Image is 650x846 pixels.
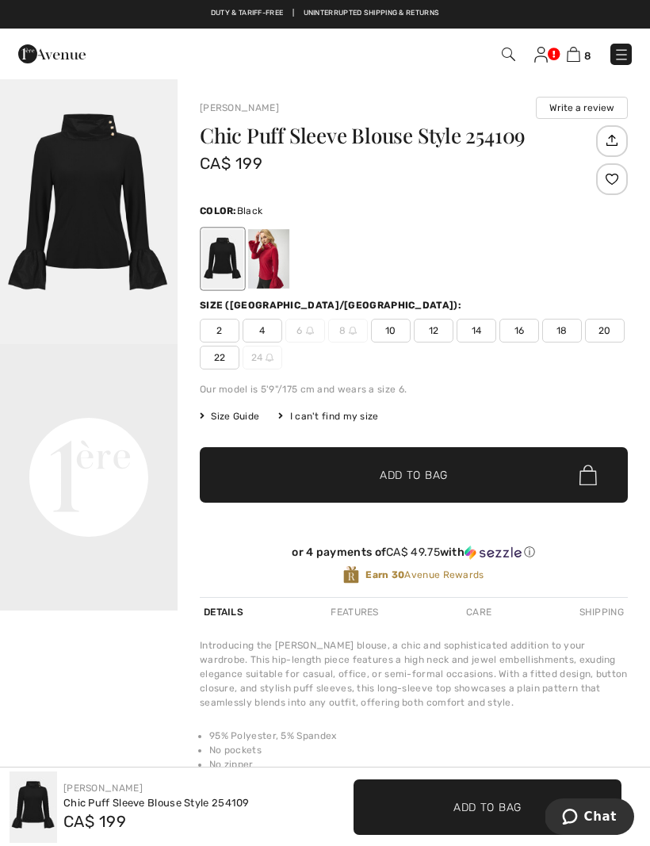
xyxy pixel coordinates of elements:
img: ring-m.svg [349,327,357,335]
span: 6 [285,319,325,343]
h1: Chic Puff Sleeve Blouse Style 254109 [200,125,592,146]
div: Size ([GEOGRAPHIC_DATA]/[GEOGRAPHIC_DATA]): [200,298,465,312]
span: CA$ 49.75 [386,545,440,559]
img: Menu [614,47,629,63]
span: 8 [584,50,591,62]
span: Black [237,205,263,216]
span: 8 [328,319,368,343]
div: Chic Puff Sleeve Blouse Style 254109 [63,795,250,811]
span: 18 [542,319,582,343]
div: Shipping [575,598,628,626]
span: CA$ 199 [63,812,126,831]
span: Avenue Rewards [365,568,484,582]
a: 1ère Avenue [18,45,86,60]
div: Deep cherry [248,229,289,289]
a: 8 [567,44,591,63]
span: Color: [200,205,237,216]
button: Write a review [536,97,628,119]
span: 20 [585,319,625,343]
span: 16 [499,319,539,343]
img: Sezzle [465,545,522,560]
div: I can't find my size [278,409,378,423]
div: or 4 payments ofCA$ 49.75withSezzle Click to learn more about Sezzle [200,545,628,565]
img: Search [502,48,515,61]
img: Shopping Bag [567,47,580,62]
span: 4 [243,319,282,343]
li: No pockets [209,743,628,757]
span: 12 [414,319,453,343]
img: Share [598,127,625,154]
img: ring-m.svg [266,354,273,362]
iframe: Opens a widget where you can chat to one of our agents [545,798,634,838]
span: Size Guide [200,409,259,423]
span: 14 [457,319,496,343]
div: Details [200,598,247,626]
div: Features [327,598,382,626]
button: Add to Bag [354,779,621,835]
a: [PERSON_NAME] [200,102,279,113]
span: 24 [243,346,282,369]
div: Introducing the [PERSON_NAME] blouse, a chic and sophisticated addition to your wardrobe. This hi... [200,638,628,710]
div: Care [462,598,495,626]
img: My Info [534,47,548,63]
strong: Earn 30 [365,569,404,580]
li: No zipper [209,757,628,771]
span: CA$ 199 [200,154,262,173]
li: 95% Polyester, 5% Spandex [209,729,628,743]
span: 2 [200,319,239,343]
button: Add to Bag [200,447,628,503]
span: Add to Bag [380,467,448,484]
img: Avenue Rewards [343,565,359,584]
img: ring-m.svg [306,327,314,335]
img: Bag.svg [579,465,597,485]
div: Black [202,229,243,289]
span: Add to Bag [453,798,522,815]
img: 1ère Avenue [18,38,86,70]
a: [PERSON_NAME] [63,783,143,794]
div: or 4 payments of with [200,545,628,560]
span: 10 [371,319,411,343]
span: 22 [200,346,239,369]
div: Our model is 5'9"/175 cm and wears a size 6. [200,382,628,396]
img: Chic Puff Sleeve Blouse Style 254109 [10,771,57,843]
